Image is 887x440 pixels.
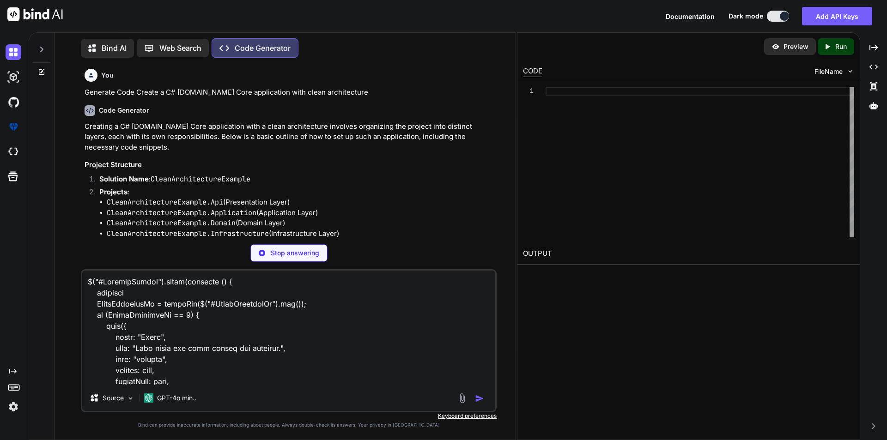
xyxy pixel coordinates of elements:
p: Stop answering [271,248,319,258]
code: CleanArchitectureExample.Api [107,198,223,207]
img: attachment [457,393,468,404]
h6: You [101,71,114,80]
li: (Presentation Layer) [107,197,495,208]
p: Bind AI [102,42,127,54]
p: Code Generator [235,42,291,54]
p: Run [835,42,847,51]
p: Preview [784,42,808,51]
p: Generate Code Create a C# [DOMAIN_NAME] Core application with clean architecture [85,87,495,98]
img: Pick Models [127,394,134,402]
div: CODE [523,66,542,77]
img: Bind AI [7,7,63,21]
img: premium [6,119,21,135]
li: (Infrastructure Layer) [107,229,495,239]
div: 1 [523,87,534,96]
strong: Projects [99,187,128,196]
strong: Solution Name [99,175,149,183]
h3: Project Structure [85,160,495,170]
img: darkAi-studio [6,69,21,85]
code: CleanArchitectureExample [151,175,250,184]
p: Bind can provide inaccurate information, including about people. Always double-check its answers.... [81,422,497,428]
code: CleanArchitectureExample.Infrastructure [107,229,269,238]
img: cloudideIcon [6,144,21,160]
p: Creating a C# [DOMAIN_NAME] Core application with a clean architecture involves organizing the pr... [85,121,495,153]
img: icon [475,394,484,403]
h6: Code Generator [99,106,149,115]
img: GPT-4o mini [144,393,153,403]
code: CleanArchitectureExample.Domain [107,218,236,228]
img: chevron down [846,67,854,75]
img: settings [6,399,21,415]
span: Dark mode [729,12,763,21]
img: preview [772,42,780,51]
code: CleanArchitectureExample.Application [107,208,256,217]
h2: OUTPUT [517,243,860,265]
li: : [92,187,495,239]
li: (Application Layer) [107,208,495,218]
p: Web Search [159,42,201,54]
button: Documentation [666,12,715,21]
textarea: $("#LoremipSumdol").sitam(consecte () { adipisci ElitsEddoeiusMo = tempoRin($("#UtlabOreetdolOr")... [82,271,495,385]
p: Keyboard preferences [81,412,497,420]
span: Documentation [666,12,715,20]
p: Source [103,393,124,403]
li: (Domain Layer) [107,218,495,229]
li: : [92,174,495,187]
img: githubDark [6,94,21,110]
button: Add API Keys [802,7,872,25]
span: FileName [814,67,843,76]
img: darkChat [6,44,21,60]
p: GPT-4o min.. [157,393,196,403]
